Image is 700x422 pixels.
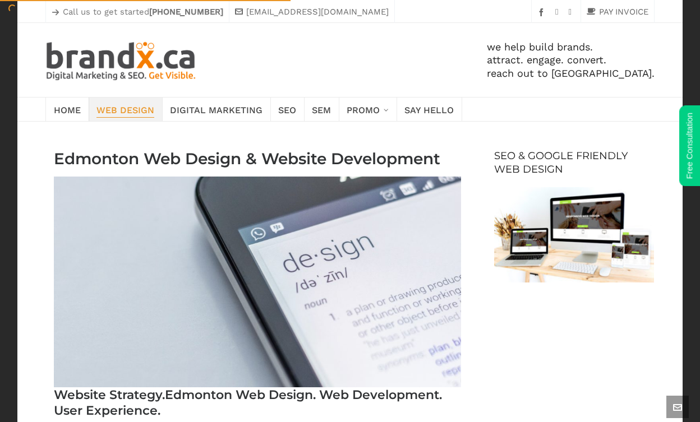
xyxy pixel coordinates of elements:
a: Promo [339,98,397,121]
strong: Website Strategy. [54,387,165,402]
span: Web Design [96,101,154,117]
a: PAY INVOICE [587,5,648,18]
a: instagram [555,8,561,17]
span: Digital Marketing [170,101,262,117]
strong: Edmonton Web Design. Web Development. User Experience. [54,387,442,418]
img: Web Design Edmonton [494,187,654,282]
div: we help build brands. attract. engage. convert. reach out to [GEOGRAPHIC_DATA]. [197,23,655,97]
strong: Edmonton Web Design & Website Development [54,149,440,168]
a: Web Design [89,98,163,121]
p: Call us to get started [52,5,223,18]
img: Edmonton SEO. SEM. Web Design. Print. Brandx Digital Marketing & SEO [45,40,197,80]
a: [EMAIL_ADDRESS][DOMAIN_NAME] [235,5,389,18]
span: Promo [347,101,380,117]
a: facebook [537,8,549,16]
span: SEM [312,101,331,117]
a: SEM [304,98,339,121]
a: Digital Marketing [162,98,271,121]
span: SEO [278,101,296,117]
img: Edmonton Web Design Agency. Web Designer Edmonton. Top Website Design Company. Image of Design De... [54,177,461,387]
span: Say Hello [404,101,454,117]
span: Home [54,101,81,117]
a: Say Hello [397,98,462,121]
strong: [PHONE_NUMBER] [149,7,223,17]
a: Home [45,98,89,121]
h4: SEO & Google Friendly Web Design [494,149,654,176]
a: SEO [270,98,305,121]
a: twitter [568,8,574,17]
